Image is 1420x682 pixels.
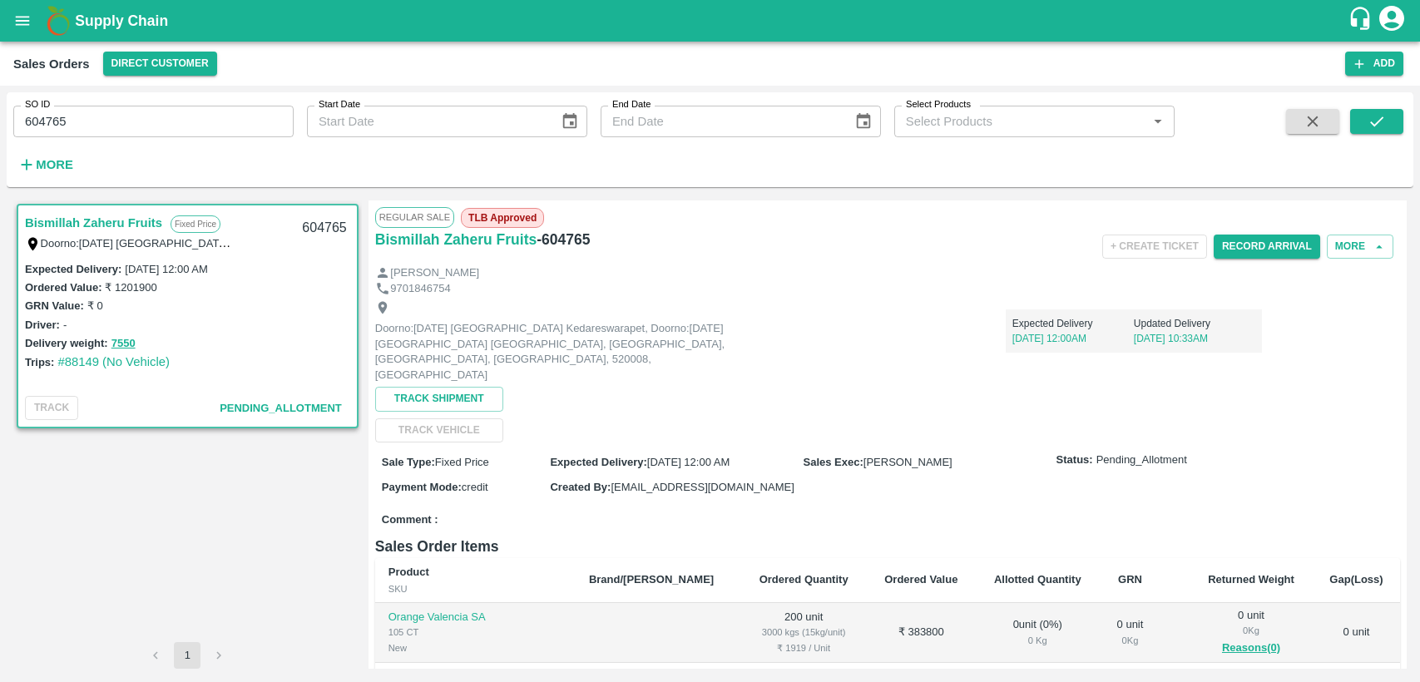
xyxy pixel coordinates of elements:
[220,402,342,414] span: Pending_Allotment
[754,640,853,655] div: ₹ 1919 / Unit
[884,573,957,586] b: Ordered Value
[1118,573,1142,586] b: GRN
[13,53,90,75] div: Sales Orders
[461,208,544,228] span: TLB Approved
[388,566,429,578] b: Product
[390,281,450,297] p: 9701846754
[554,106,586,137] button: Choose date
[292,209,356,248] div: 604765
[1327,235,1393,259] button: More
[601,106,841,137] input: End Date
[537,228,590,251] h6: - 604765
[1134,331,1255,346] p: [DATE] 10:33AM
[57,355,170,368] a: #88149 (No Vehicle)
[25,212,162,234] a: Bismillah Zaheru Fruits
[41,236,1136,250] label: Doorno:[DATE] [GEOGRAPHIC_DATA] Kedareswarapet, Doorno:[DATE] [GEOGRAPHIC_DATA] [GEOGRAPHIC_DATA]...
[375,321,750,383] p: Doorno:[DATE] [GEOGRAPHIC_DATA] Kedareswarapet, Doorno:[DATE] [GEOGRAPHIC_DATA] [GEOGRAPHIC_DATA]...
[589,573,714,586] b: Brand/[PERSON_NAME]
[848,106,879,137] button: Choose date
[989,633,1086,648] div: 0 Kg
[1203,639,1299,658] button: Reasons(0)
[1012,331,1134,346] p: [DATE] 12:00AM
[1348,6,1377,36] div: customer-support
[388,640,562,655] div: New
[867,603,976,664] td: ₹ 383800
[435,456,489,468] span: Fixed Price
[1214,235,1320,259] button: Record Arrival
[550,481,611,493] label: Created By :
[25,263,121,275] label: Expected Delivery :
[804,456,863,468] label: Sales Exec :
[25,356,54,368] label: Trips:
[375,535,1400,558] h6: Sales Order Items
[63,319,67,331] label: -
[25,98,50,111] label: SO ID
[740,603,866,664] td: 200 unit
[462,481,488,493] span: credit
[140,642,235,669] nav: pagination navigation
[307,106,547,137] input: Start Date
[1313,603,1400,664] td: 0 unit
[1377,3,1407,38] div: account of current user
[994,573,1081,586] b: Allotted Quantity
[647,456,730,468] span: [DATE] 12:00 AM
[388,610,562,625] p: Orange Valencia SA
[1203,608,1299,658] div: 0 unit
[759,573,849,586] b: Ordered Quantity
[75,12,168,29] b: Supply Chain
[375,207,454,227] span: Regular Sale
[989,617,1086,648] div: 0 unit ( 0 %)
[375,387,503,411] button: Track Shipment
[13,151,77,179] button: More
[550,456,646,468] label: Expected Delivery :
[1012,316,1134,331] p: Expected Delivery
[25,319,60,331] label: Driver:
[103,52,217,76] button: Select DC
[390,265,479,281] p: [PERSON_NAME]
[1147,111,1169,132] button: Open
[388,581,562,596] div: SKU
[42,4,75,37] img: logo
[611,481,794,493] span: [EMAIL_ADDRESS][DOMAIN_NAME]
[612,98,651,111] label: End Date
[382,456,435,468] label: Sale Type :
[111,334,136,353] button: 7550
[899,111,1142,132] input: Select Products
[3,2,42,40] button: open drawer
[1056,452,1093,468] label: Status:
[754,625,853,640] div: 3000 kgs (15kg/unit)
[1329,573,1383,586] b: Gap(Loss)
[87,299,103,312] label: ₹ 0
[906,98,971,111] label: Select Products
[1113,617,1147,648] div: 0 unit
[1203,623,1299,638] div: 0 Kg
[1208,573,1294,586] b: Returned Weight
[1096,452,1187,468] span: Pending_Allotment
[382,481,462,493] label: Payment Mode :
[105,281,156,294] label: ₹ 1201900
[1345,52,1403,76] button: Add
[174,642,200,669] button: page 1
[25,281,101,294] label: Ordered Value:
[319,98,360,111] label: Start Date
[25,299,84,312] label: GRN Value:
[863,456,952,468] span: [PERSON_NAME]
[1113,633,1147,648] div: 0 Kg
[75,9,1348,32] a: Supply Chain
[1134,316,1255,331] p: Updated Delivery
[388,625,562,640] div: 105 CT
[125,263,207,275] label: [DATE] 12:00 AM
[171,215,220,233] p: Fixed Price
[25,337,108,349] label: Delivery weight:
[382,512,438,528] label: Comment :
[36,158,73,171] strong: More
[13,106,294,137] input: Enter SO ID
[375,228,537,251] a: Bismillah Zaheru Fruits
